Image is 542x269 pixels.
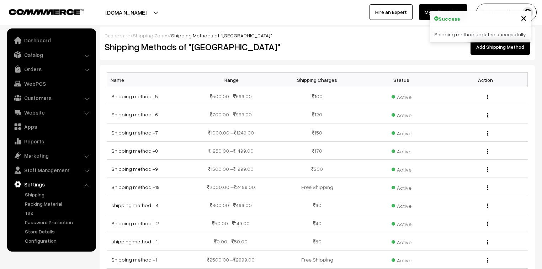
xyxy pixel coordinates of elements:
a: Settings [9,178,94,191]
td: 0.00 – 50.00 [191,232,275,250]
th: Range [191,73,275,87]
a: shipping method - 1 [111,238,158,244]
img: Menu [487,131,488,136]
td: 120 [275,105,360,123]
td: 40 [275,214,360,232]
a: Shipping method -6 [111,111,158,117]
a: Shipping [23,191,94,198]
span: Active [392,110,411,119]
img: Menu [487,95,488,99]
img: user [522,7,533,18]
a: Shipping method -7 [111,130,158,136]
th: Status [359,73,443,87]
img: Menu [487,149,488,154]
td: 1000.00 – 1249.00 [191,123,275,142]
td: 1250.00 – 1499.00 [191,142,275,160]
img: Menu [487,167,488,172]
button: Pasumai Thotta… [476,4,537,21]
td: 300.00 – 499.00 [191,196,275,214]
span: Active [392,91,411,101]
td: 150 [275,123,360,142]
a: Tax [23,209,94,217]
a: Shipping method -5 [111,93,158,99]
a: Shipping method -9 [111,166,158,172]
span: Active [392,218,411,228]
a: Hire an Expert [370,4,413,20]
span: Active [392,164,411,173]
td: 1500.00 – 1999.00 [191,160,275,178]
td: 50.00 – 149.00 [191,214,275,232]
img: COMMMERCE [9,9,84,15]
strong: Success [439,15,460,22]
a: Configuration [23,237,94,244]
a: Customers [9,91,94,104]
td: 2000.00 – 2499.00 [191,178,275,196]
a: Staff Management [9,164,94,176]
td: Free Shipping [275,178,360,196]
a: Password Protection [23,218,94,226]
span: Active [392,237,411,246]
a: shipping method - 4 [111,202,159,208]
a: Shipping method -19 [111,184,160,190]
img: Menu [487,204,488,208]
a: Store Details [23,228,94,235]
a: Shipping method -8 [111,148,158,154]
a: Shipping method -11 [111,257,159,263]
a: Shipping Zones [133,32,169,38]
th: Shipping Charges [275,73,360,87]
a: Shipping method - 2 [111,220,159,226]
button: Close [521,12,527,23]
a: Catalog [9,48,94,61]
span: Active [392,182,411,191]
span: Active [392,146,411,155]
span: Shipping Methods of "[GEOGRAPHIC_DATA]" [171,32,272,38]
th: Action [443,73,528,87]
img: Menu [487,185,488,190]
a: Apps [9,120,94,133]
a: Add Shipping Method [471,39,530,55]
a: Marketing [9,149,94,162]
img: Menu [487,258,488,263]
img: Menu [487,222,488,226]
div: / / [105,32,530,39]
td: 170 [275,142,360,160]
td: 50 [275,232,360,250]
a: My Subscription [419,4,467,20]
td: 90 [275,196,360,214]
img: Menu [487,240,488,244]
a: COMMMERCE [9,7,71,16]
a: Packing Material [23,200,94,207]
span: Active [392,200,411,210]
a: Dashboard [105,32,131,38]
span: Active [392,255,411,264]
a: WebPOS [9,77,94,90]
img: Menu [487,113,488,117]
td: 700.00 – 999.00 [191,105,275,123]
td: 200 [275,160,360,178]
td: 100 [275,87,360,105]
td: Free Shipping [275,250,360,269]
a: Website [9,106,94,119]
span: × [521,11,527,24]
td: 500.00 – 699.00 [191,87,275,105]
a: Reports [9,135,94,148]
a: Orders [9,63,94,75]
span: Active [392,128,411,137]
h2: Shipping Methods of "[GEOGRAPHIC_DATA]" [105,41,312,52]
div: Shipping method updated successfully. [430,26,531,42]
a: Dashboard [9,34,94,47]
th: Name [107,73,191,87]
td: 2500.00 – 2999.00 [191,250,275,269]
button: [DOMAIN_NAME] [80,4,171,21]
